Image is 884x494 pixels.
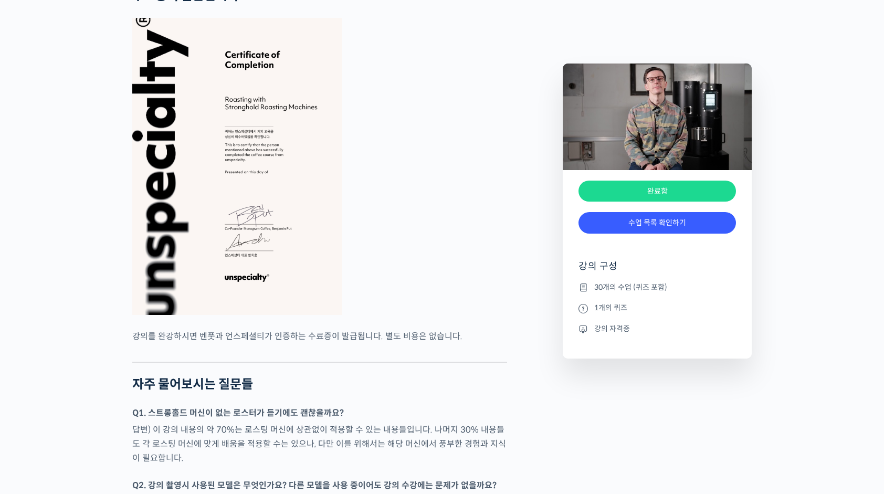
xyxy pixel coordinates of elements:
[578,302,736,314] li: 1개의 퀴즈
[162,349,175,357] span: 설정
[69,333,135,359] a: 대화
[33,349,39,357] span: 홈
[132,423,507,465] p: 답변) 이 강의 내용의 약 70%는 로스팅 머신에 상관없이 적용할 수 있는 내용들입니다. 나머지 30% 내용들도 각 로스팅 머신에 맞게 배움을 적용할 수는 있으나, 다만 이를...
[3,333,69,359] a: 홈
[135,333,202,359] a: 설정
[132,480,497,491] strong: Q2. 강의 촬영시 사용된 모델은 무엇인가요? 다른 모델을 사용 중이어도 강의 수강에는 문제가 없을까요?
[578,260,736,281] h4: 강의 구성
[96,349,109,358] span: 대화
[132,376,253,392] strong: 자주 물어보시는 질문들
[132,407,344,418] strong: Q1. 스트롱홀드 머신이 없는 로스터가 듣기에도 괜찮을까요?
[132,329,507,343] p: 강의를 완강하시면 벤풋과 언스페셜티가 인증하는 수료증이 발급됩니다. 별도 비용은 없습니다.
[578,281,736,293] li: 30개의 수업 (퀴즈 포함)
[578,212,736,234] a: 수업 목록 확인하기
[578,322,736,335] li: 강의 자격증
[578,181,736,202] div: 완료함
